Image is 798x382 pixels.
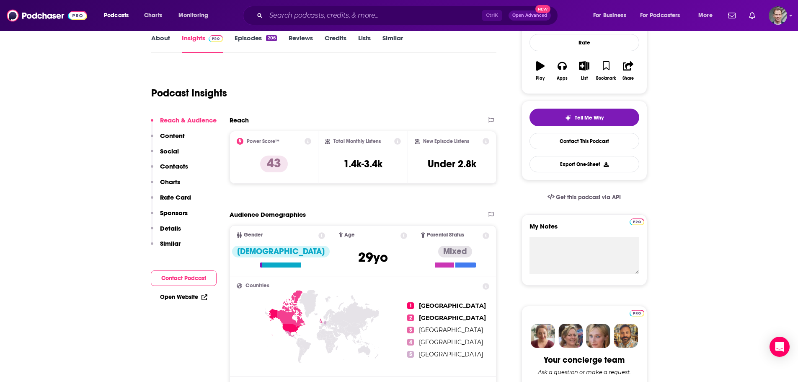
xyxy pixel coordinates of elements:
span: 29 yo [358,249,388,265]
a: Pro website [630,217,644,225]
button: Show profile menu [769,6,787,25]
button: Social [151,147,179,163]
input: Search podcasts, credits, & more... [266,9,482,22]
img: Jules Profile [586,324,610,348]
label: My Notes [529,222,639,237]
button: Content [151,132,185,147]
button: open menu [587,9,637,22]
div: List [581,76,588,81]
div: Share [622,76,634,81]
a: Pro website [630,309,644,317]
button: Rate Card [151,193,191,209]
p: Rate Card [160,193,191,201]
button: open menu [692,9,723,22]
button: Play [529,56,551,86]
h3: Under 2.8k [428,158,476,170]
p: Social [160,147,179,155]
span: Gender [244,232,263,238]
p: Reach & Audience [160,116,217,124]
p: 43 [260,156,288,172]
a: Contact This Podcast [529,133,639,149]
span: Tell Me Why [575,114,604,121]
h2: Power Score™ [247,138,279,144]
span: 1 [407,302,414,309]
span: Age [344,232,355,238]
span: Get this podcast via API [556,194,621,201]
img: Sydney Profile [531,324,555,348]
span: Logged in as kwerderman [769,6,787,25]
p: Similar [160,239,181,247]
span: Parental Status [427,232,464,238]
a: InsightsPodchaser Pro [182,34,223,53]
h1: Podcast Insights [151,87,227,99]
a: Similar [382,34,403,53]
img: Barbara Profile [558,324,583,348]
div: Mixed [438,246,472,257]
button: Similar [151,239,181,255]
button: open menu [635,9,692,22]
div: Rate [529,34,639,51]
img: Podchaser - Follow, Share and Rate Podcasts [7,8,87,23]
span: For Podcasters [640,10,680,21]
span: For Business [593,10,626,21]
h2: Total Monthly Listens [333,138,381,144]
div: Play [536,76,545,81]
h2: New Episode Listens [423,138,469,144]
span: New [535,5,550,13]
button: Reach & Audience [151,116,217,132]
p: Content [160,132,185,140]
a: Credits [325,34,346,53]
a: Charts [139,9,167,22]
span: Charts [144,10,162,21]
button: open menu [173,9,219,22]
a: Reviews [289,34,313,53]
p: Contacts [160,162,188,170]
button: Apps [551,56,573,86]
span: [GEOGRAPHIC_DATA] [419,314,486,322]
div: Ask a question or make a request. [538,369,631,375]
img: Podchaser Pro [630,310,644,317]
img: Jon Profile [614,324,638,348]
button: Details [151,224,181,240]
span: 2 [407,314,414,321]
div: [DEMOGRAPHIC_DATA] [232,246,330,257]
p: Sponsors [160,209,188,217]
a: Show notifications dropdown [725,8,739,23]
img: Podchaser Pro [209,35,223,42]
button: Contact Podcast [151,270,217,286]
div: Apps [557,76,568,81]
span: More [698,10,713,21]
a: Show notifications dropdown [746,8,759,23]
span: Countries [245,283,269,288]
p: Charts [160,178,180,186]
div: Your concierge team [544,355,625,365]
button: Bookmark [595,56,617,86]
a: Lists [358,34,371,53]
div: Bookmark [596,76,616,81]
button: Sponsors [151,209,188,224]
button: Share [617,56,639,86]
button: open menu [98,9,139,22]
button: tell me why sparkleTell Me Why [529,109,639,126]
span: [GEOGRAPHIC_DATA] [419,302,486,309]
div: Search podcasts, credits, & more... [251,6,566,25]
div: 206 [266,35,276,41]
span: [GEOGRAPHIC_DATA] [419,326,483,334]
a: Open Website [160,294,207,301]
span: Podcasts [104,10,129,21]
p: Details [160,224,181,232]
h3: 1.4k-3.4k [343,158,382,170]
h2: Audience Demographics [230,210,306,218]
a: Episodes206 [235,34,276,53]
button: Open AdvancedNew [509,10,551,21]
button: List [573,56,595,86]
span: Open Advanced [512,13,547,18]
button: Charts [151,178,180,193]
button: Export One-Sheet [529,156,639,172]
span: 5 [407,351,414,358]
button: Contacts [151,162,188,178]
span: [GEOGRAPHIC_DATA] [419,351,483,358]
span: Ctrl K [482,10,502,21]
div: Open Intercom Messenger [770,337,790,357]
